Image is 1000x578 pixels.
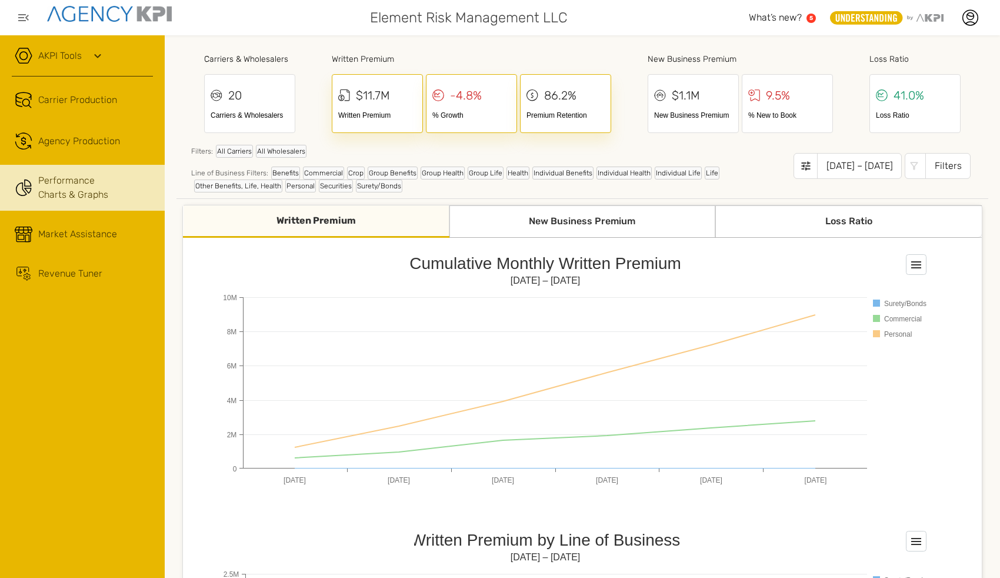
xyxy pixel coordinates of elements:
[38,267,102,281] div: Revenue Tuner
[450,87,482,104] div: -4.8%
[805,476,827,484] text: [DATE]
[715,205,982,238] div: Loss Ratio
[194,180,282,192] div: Other Benefits, Life, Health
[183,205,449,238] div: Written Premium
[223,294,236,302] text: 10M
[648,53,833,65] div: New Business Premium
[596,167,652,180] div: Individual Health
[38,227,117,241] div: Market Assistance
[47,6,172,22] img: agencykpi-logo-550x69-2d9e3fa8.png
[38,93,117,107] span: Carrier Production
[233,465,237,473] text: 0
[884,315,922,323] text: Commercial
[211,110,289,121] div: Carriers & Wholesalers
[284,476,306,484] text: [DATE]
[285,180,316,192] div: Personal
[303,167,344,180] div: Commercial
[766,87,790,104] div: 9.5%
[227,362,237,370] text: 6M
[544,87,576,104] div: 86.2%
[228,87,242,104] div: 20
[748,110,826,121] div: % New to Book
[526,110,605,121] div: Premium Retention
[700,476,722,484] text: [DATE]
[894,87,924,104] div: 41.0%
[421,167,465,180] div: Group Health
[654,110,732,121] div: New Business Premium
[749,12,802,23] span: What’s new?
[319,180,353,192] div: Securities
[884,300,926,308] text: Surety/Bonds
[806,14,816,23] a: 5
[409,254,681,273] text: Cumulative Monthly Written Premium
[227,431,237,439] text: 2M
[511,275,581,285] text: [DATE] – [DATE]
[191,167,794,192] div: Line of Business Filters:
[356,180,402,192] div: Surety/Bonds
[506,167,529,180] div: Health
[216,145,253,158] div: All Carriers
[332,53,611,65] div: Written Premium
[411,531,681,549] text: Written Premium by Line of Business
[368,167,418,180] div: Group Benefits
[817,153,902,179] div: [DATE] – [DATE]
[925,153,971,179] div: Filters
[191,145,794,164] div: Filters:
[227,328,237,336] text: 8M
[370,7,568,28] span: Element Risk Management LLC
[596,476,618,484] text: [DATE]
[809,15,813,21] text: 5
[869,53,961,65] div: Loss Ratio
[347,167,365,180] div: Crop
[905,153,971,179] button: Filters
[655,167,702,180] div: Individual Life
[449,205,716,238] div: New Business Premium
[388,476,410,484] text: [DATE]
[705,167,719,180] div: Life
[884,330,912,338] text: Personal
[227,397,237,405] text: 4M
[338,110,416,121] div: Written Premium
[511,552,581,562] text: [DATE] – [DATE]
[468,167,504,180] div: Group Life
[271,167,300,180] div: Benefits
[794,153,902,179] button: [DATE] – [DATE]
[204,53,295,65] div: Carriers & Wholesalers
[432,110,511,121] div: % Growth
[492,476,514,484] text: [DATE]
[532,167,594,180] div: Individual Benefits
[256,145,306,158] div: All Wholesalers
[356,87,390,104] div: $11.7M
[876,110,954,121] div: Loss Ratio
[38,134,120,148] div: Agency Production
[38,49,82,63] a: AKPI Tools
[672,87,700,104] div: $1.1M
